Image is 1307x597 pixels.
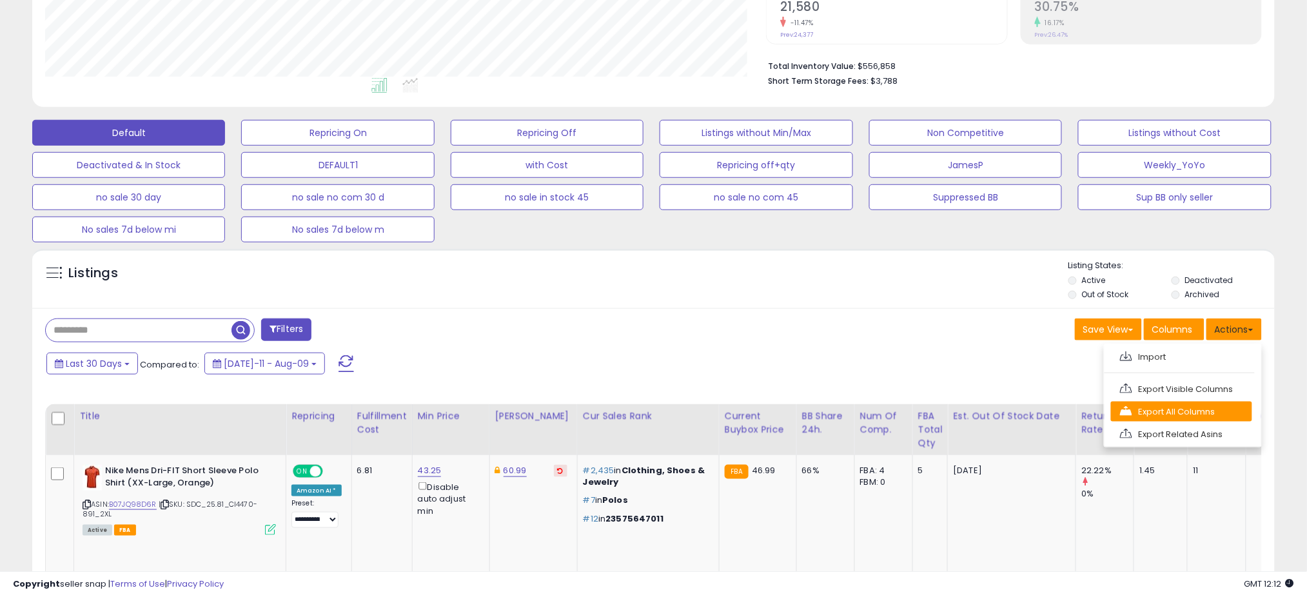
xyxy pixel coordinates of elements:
button: Save View [1075,318,1142,340]
div: ASIN: [83,465,276,534]
div: seller snap | | [13,578,224,591]
img: 319IMm+49XL._SL40_.jpg [83,465,102,491]
span: [DATE]-11 - Aug-09 [224,357,309,370]
p: Listing States: [1068,260,1275,272]
span: 2025-09-9 12:12 GMT [1244,578,1294,590]
span: $3,788 [870,75,898,87]
a: 43.25 [418,464,442,477]
span: Polos [602,494,628,506]
a: Export Related Asins [1111,424,1252,444]
div: Min Price [418,409,484,423]
button: No sales 7d below mi [32,217,225,242]
button: JamesP [869,152,1062,178]
small: -11.47% [786,18,814,28]
label: Out of Stock [1082,289,1129,300]
label: Deactivated [1184,275,1233,286]
button: [DATE]-11 - Aug-09 [204,353,325,375]
small: 16.17% [1041,18,1065,28]
b: Short Term Storage Fees: [768,75,869,86]
button: Actions [1206,318,1262,340]
div: 6.81 [357,465,402,476]
label: Archived [1184,289,1219,300]
b: Nike Mens Dri-FIT Short Sleeve Polo Shirt (XX-Large, Orange) [105,465,262,492]
div: FBA: 4 [860,465,903,476]
span: | SKU: SDC_25.81_CI4470-891_2XL [83,499,257,518]
button: Weekly_YoYo [1078,152,1271,178]
span: #12 [583,513,598,525]
button: DEFAULT1 [241,152,434,178]
button: Deactivated & In Stock [32,152,225,178]
p: in [583,465,709,488]
div: Return Rate [1081,409,1128,436]
span: OFF [321,466,342,477]
button: Listings without Cost [1078,120,1271,146]
button: Repricing Off [451,120,644,146]
button: no sale no com 30 d [241,184,434,210]
div: Current Buybox Price [725,409,791,436]
div: 0% [1081,488,1134,500]
span: #2,435 [583,464,614,476]
div: Preset: [291,499,342,528]
button: Listings without Min/Max [660,120,852,146]
h5: Listings [68,264,118,282]
small: Prev: 26.47% [1035,31,1068,39]
p: [DATE] [953,465,1066,476]
label: Active [1082,275,1106,286]
small: Prev: 24,377 [780,31,813,39]
div: Est. Out Of Stock Date [953,409,1070,423]
button: Suppressed BB [869,184,1062,210]
button: Default [32,120,225,146]
button: with Cost [451,152,644,178]
a: Export Visible Columns [1111,379,1252,399]
a: Terms of Use [110,578,165,590]
button: Columns [1144,318,1204,340]
button: No sales 7d below m [241,217,434,242]
span: #7 [583,494,595,506]
button: Repricing off+qty [660,152,852,178]
span: ON [294,466,310,477]
div: Num of Comp. [860,409,907,436]
div: 1.45 [1139,465,1177,476]
div: Title [79,409,280,423]
div: Repricing [291,409,346,423]
span: FBA [114,525,136,536]
span: Last 30 Days [66,357,122,370]
p: in [583,494,709,506]
div: Disable auto adjust min [418,480,480,517]
div: [PERSON_NAME] [495,409,572,423]
div: 66% [802,465,845,476]
a: B07JQ98D6R [109,499,157,510]
span: 46.99 [752,464,776,476]
p: in [583,513,709,525]
div: BB Share 24h. [802,409,849,436]
button: Repricing On [241,120,434,146]
button: Sup BB only seller [1078,184,1271,210]
span: All listings currently available for purchase on Amazon [83,525,112,536]
div: FBM: 0 [860,476,903,488]
strong: Copyright [13,578,60,590]
a: Privacy Policy [167,578,224,590]
li: $556,858 [768,57,1252,73]
small: FBA [725,465,749,479]
button: Filters [261,318,311,341]
button: no sale 30 day [32,184,225,210]
div: FBA Total Qty [918,409,943,450]
div: 22.22% [1081,465,1134,476]
div: Cur Sales Rank [583,409,714,423]
div: 5 [918,465,938,476]
button: Last 30 Days [46,353,138,375]
a: Import [1111,347,1252,367]
b: Total Inventory Value: [768,61,856,72]
div: Amazon AI * [291,485,342,496]
span: 23575647011 [605,513,663,525]
div: Fulfillment Cost [357,409,407,436]
button: no sale no com 45 [660,184,852,210]
span: Columns [1152,323,1193,336]
a: Export All Columns [1111,402,1252,422]
button: Non Competitive [869,120,1062,146]
span: Clothing, Shoes & Jewelry [583,464,705,488]
a: 60.99 [504,464,527,477]
span: Compared to: [140,358,199,371]
div: 11 [1193,465,1236,476]
button: no sale in stock 45 [451,184,644,210]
